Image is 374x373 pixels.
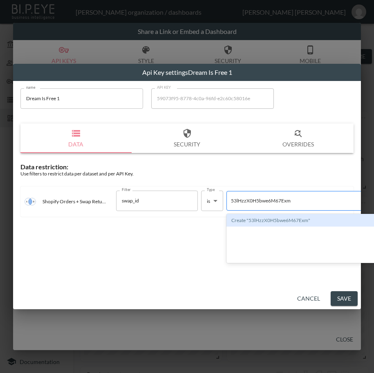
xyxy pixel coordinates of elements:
h2: Api Key settings Dream Is Free 1 [13,64,361,81]
label: Filter [122,187,131,192]
button: Data [20,124,132,153]
label: name [26,85,36,90]
button: Security [132,124,243,153]
label: Type [207,187,215,192]
span: is [207,198,210,204]
label: API KEY [157,85,171,90]
input: Filter [120,194,182,207]
p: Shopify Orders + Swap Returns V2 [43,198,106,204]
button: Overrides [242,124,354,153]
img: inner join icon [25,196,36,207]
div: Use filters to restrict data per dataset and per API Key. [20,171,354,177]
span: Data restriction: [20,163,68,171]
